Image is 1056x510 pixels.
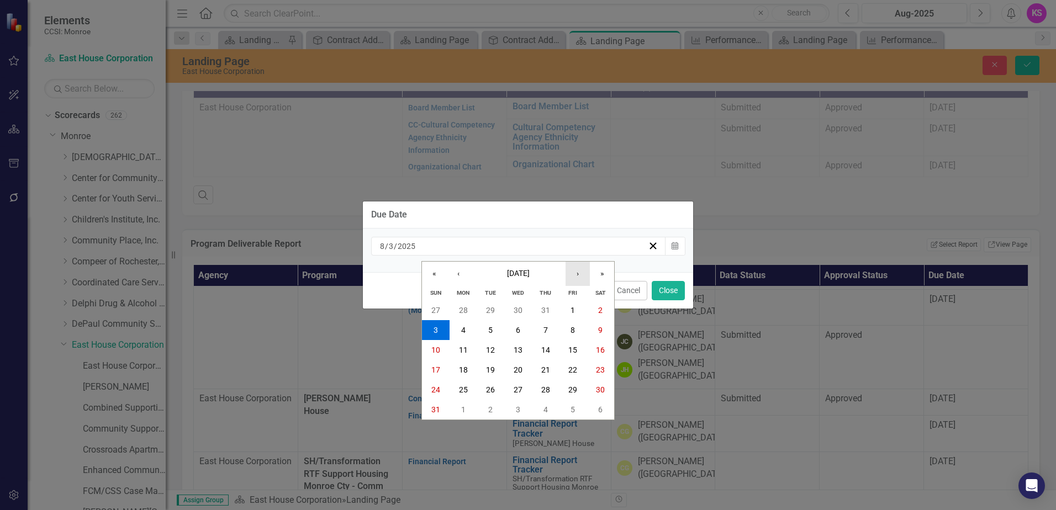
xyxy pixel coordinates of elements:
[450,340,477,360] button: August 11, 2025
[388,241,394,252] input: dd
[394,241,397,251] span: /
[504,400,532,419] button: September 3, 2025
[459,306,468,315] abbr: July 28, 2025
[532,380,559,400] button: August 28, 2025
[532,320,559,340] button: August 7, 2025
[397,241,416,252] input: yyyy
[488,405,493,414] abbr: September 2, 2025
[571,326,575,334] abbr: August 8, 2025
[504,340,532,360] button: August 13, 2025
[486,385,495,394] abbr: August 26, 2025
[385,241,388,251] span: /
[598,405,603,414] abbr: September 6, 2025
[507,269,530,278] span: [DATE]
[450,320,477,340] button: August 4, 2025
[598,326,603,334] abbr: August 9, 2025
[485,289,496,296] abbr: Tuesday
[450,300,477,320] button: July 28, 2025
[514,365,522,374] abbr: August 20, 2025
[566,262,590,286] button: ›
[559,400,587,419] button: September 5, 2025
[422,400,450,419] button: August 31, 2025
[477,400,504,419] button: September 2, 2025
[431,405,440,414] abbr: August 31, 2025
[379,241,385,252] input: mm
[486,346,495,354] abbr: August 12, 2025
[532,400,559,419] button: September 4, 2025
[541,346,550,354] abbr: August 14, 2025
[431,346,440,354] abbr: August 10, 2025
[371,210,407,220] div: Due Date
[459,385,468,394] abbr: August 25, 2025
[450,360,477,380] button: August 18, 2025
[541,306,550,315] abbr: July 31, 2025
[477,380,504,400] button: August 26, 2025
[450,380,477,400] button: August 25, 2025
[543,326,548,334] abbr: August 7, 2025
[598,306,603,315] abbr: August 2, 2025
[504,380,532,400] button: August 27, 2025
[514,385,522,394] abbr: August 27, 2025
[559,300,587,320] button: August 1, 2025
[541,385,550,394] abbr: August 28, 2025
[422,340,450,360] button: August 10, 2025
[514,346,522,354] abbr: August 13, 2025
[559,320,587,340] button: August 8, 2025
[652,281,685,300] button: Close
[422,262,446,286] button: «
[1018,472,1045,499] div: Open Intercom Messenger
[532,300,559,320] button: July 31, 2025
[477,340,504,360] button: August 12, 2025
[516,405,520,414] abbr: September 3, 2025
[431,385,440,394] abbr: August 24, 2025
[516,326,520,334] abbr: August 6, 2025
[422,360,450,380] button: August 17, 2025
[568,346,577,354] abbr: August 15, 2025
[541,365,550,374] abbr: August 21, 2025
[422,380,450,400] button: August 24, 2025
[596,346,605,354] abbr: August 16, 2025
[559,380,587,400] button: August 29, 2025
[540,289,551,296] abbr: Thursday
[477,360,504,380] button: August 19, 2025
[430,289,441,296] abbr: Sunday
[461,405,466,414] abbr: September 1, 2025
[512,289,524,296] abbr: Wednesday
[477,320,504,340] button: August 5, 2025
[568,289,577,296] abbr: Friday
[587,360,614,380] button: August 23, 2025
[532,360,559,380] button: August 21, 2025
[486,365,495,374] abbr: August 19, 2025
[568,385,577,394] abbr: August 29, 2025
[587,300,614,320] button: August 2, 2025
[571,405,575,414] abbr: September 5, 2025
[446,262,471,286] button: ‹
[532,340,559,360] button: August 14, 2025
[486,306,495,315] abbr: July 29, 2025
[459,365,468,374] abbr: August 18, 2025
[595,289,606,296] abbr: Saturday
[590,262,614,286] button: »
[461,326,466,334] abbr: August 4, 2025
[610,281,647,300] button: Cancel
[587,340,614,360] button: August 16, 2025
[559,360,587,380] button: August 22, 2025
[587,380,614,400] button: August 30, 2025
[587,400,614,419] button: September 6, 2025
[504,360,532,380] button: August 20, 2025
[471,262,566,286] button: [DATE]
[431,306,440,315] abbr: July 27, 2025
[422,300,450,320] button: July 27, 2025
[431,365,440,374] abbr: August 17, 2025
[450,400,477,419] button: September 1, 2025
[568,365,577,374] abbr: August 22, 2025
[434,326,438,334] abbr: August 3, 2025
[596,365,605,374] abbr: August 23, 2025
[488,326,493,334] abbr: August 5, 2025
[587,320,614,340] button: August 9, 2025
[543,405,548,414] abbr: September 4, 2025
[459,346,468,354] abbr: August 11, 2025
[514,306,522,315] abbr: July 30, 2025
[559,340,587,360] button: August 15, 2025
[477,300,504,320] button: July 29, 2025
